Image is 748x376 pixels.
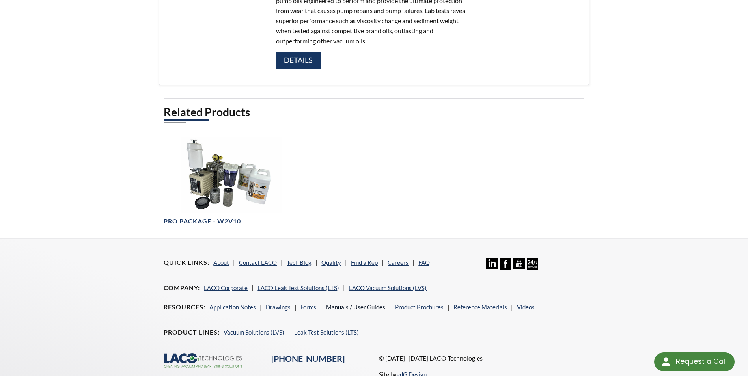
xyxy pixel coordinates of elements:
[676,352,727,370] div: Request a Call
[164,105,584,119] h2: Related Products
[266,303,291,311] a: Drawings
[164,259,209,267] h4: Quick Links
[257,284,339,291] a: LACO Leak Test Solutions (LTS)
[164,217,241,225] h4: Pro Package - W2V10
[321,259,341,266] a: Quality
[276,52,321,69] img: Details-button.jpg
[326,303,385,311] a: Manuals / User Guides
[527,264,538,271] a: 24/7 Support
[517,303,535,311] a: Videos
[239,259,277,266] a: Contact LACO
[527,258,538,269] img: 24/7 Support Icon
[388,259,409,266] a: Careers
[224,329,284,336] a: Vacuum Solutions (LVS)
[271,354,345,364] a: [PHONE_NUMBER]
[379,353,584,363] p: © [DATE] -[DATE] LACO Technologies
[213,259,229,266] a: About
[349,284,427,291] a: LACO Vacuum Solutions (LVS)
[660,356,672,368] img: round button
[287,259,312,266] a: Tech Blog
[300,303,316,311] a: Forms
[209,303,256,311] a: Application Notes
[418,259,430,266] a: FAQ
[654,352,735,371] div: Request a Call
[294,329,359,336] a: Leak Test Solutions (LTS)
[395,303,444,311] a: Product Brochures
[204,284,248,291] a: LACO Corporate
[351,259,378,266] a: Find a Rep
[164,137,299,225] a: W2V10 Vacuum Pump with Oil And Filter Options imagePro Package - W2V10
[164,328,220,337] h4: Product Lines
[164,284,200,292] h4: Company
[164,303,205,311] h4: Resources
[453,303,507,311] a: Reference Materials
